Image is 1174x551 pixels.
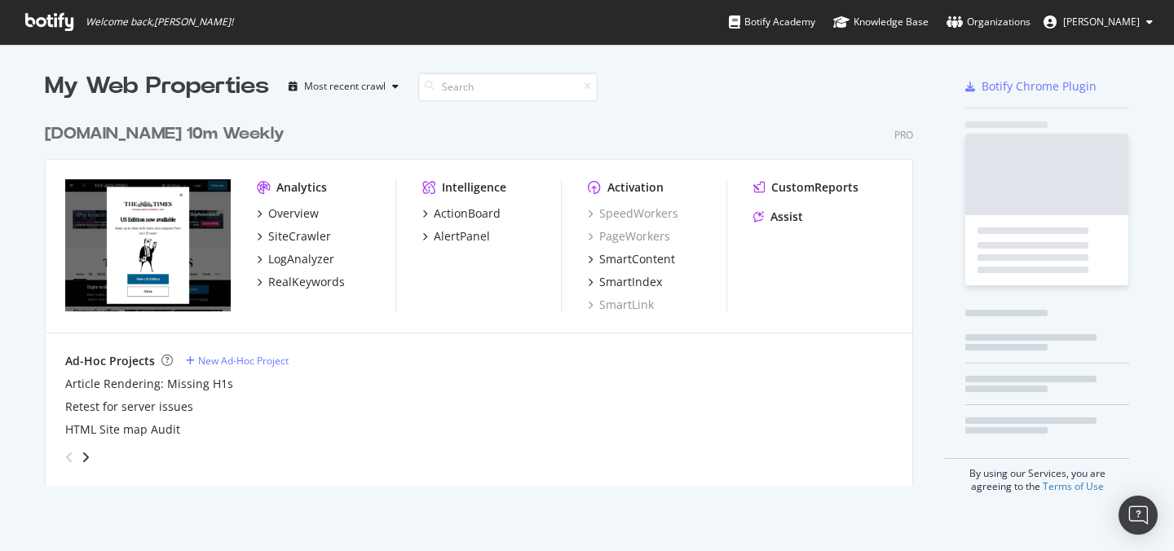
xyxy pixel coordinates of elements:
div: Open Intercom Messenger [1119,496,1158,535]
img: www.TheTimes.co.uk [65,179,231,311]
a: New Ad-Hoc Project [186,354,289,368]
span: Luke Halls [1063,15,1140,29]
a: ActionBoard [422,205,501,222]
a: SmartLink [588,297,654,313]
div: Activation [607,179,664,196]
div: RealKeywords [268,274,345,290]
a: SmartContent [588,251,675,267]
div: My Web Properties [45,70,269,103]
div: grid [45,103,926,486]
div: CustomReports [771,179,858,196]
div: Botify Chrome Plugin [982,78,1097,95]
a: AlertPanel [422,228,490,245]
a: [DOMAIN_NAME] 10m Weekly [45,122,291,146]
div: Analytics [276,179,327,196]
div: [DOMAIN_NAME] 10m Weekly [45,122,285,146]
div: By using our Services, you are agreeing to the [945,458,1129,493]
div: New Ad-Hoc Project [198,354,289,368]
button: Most recent crawl [282,73,405,99]
a: Overview [257,205,319,222]
div: angle-right [80,449,91,465]
div: Assist [770,209,803,225]
div: AlertPanel [434,228,490,245]
input: Search [418,73,598,101]
div: angle-left [59,444,80,470]
a: SiteCrawler [257,228,331,245]
a: HTML Site map Audit [65,421,180,438]
a: PageWorkers [588,228,670,245]
div: Overview [268,205,319,222]
div: Ad-Hoc Projects [65,353,155,369]
a: Article Rendering: Missing H1s [65,376,233,392]
a: SpeedWorkers [588,205,678,222]
span: Welcome back, [PERSON_NAME] ! [86,15,233,29]
div: Organizations [947,14,1031,30]
a: Botify Chrome Plugin [965,78,1097,95]
div: SmartIndex [599,274,662,290]
div: SmartContent [599,251,675,267]
a: Assist [753,209,803,225]
div: Most recent crawl [304,82,386,91]
div: SiteCrawler [268,228,331,245]
div: ActionBoard [434,205,501,222]
a: SmartIndex [588,274,662,290]
a: RealKeywords [257,274,345,290]
div: Intelligence [442,179,506,196]
div: Pro [894,128,913,142]
a: Terms of Use [1043,479,1104,493]
div: Knowledge Base [833,14,929,30]
div: Botify Academy [729,14,815,30]
div: LogAnalyzer [268,251,334,267]
a: LogAnalyzer [257,251,334,267]
a: Retest for server issues [65,399,193,415]
a: CustomReports [753,179,858,196]
button: [PERSON_NAME] [1031,9,1166,35]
